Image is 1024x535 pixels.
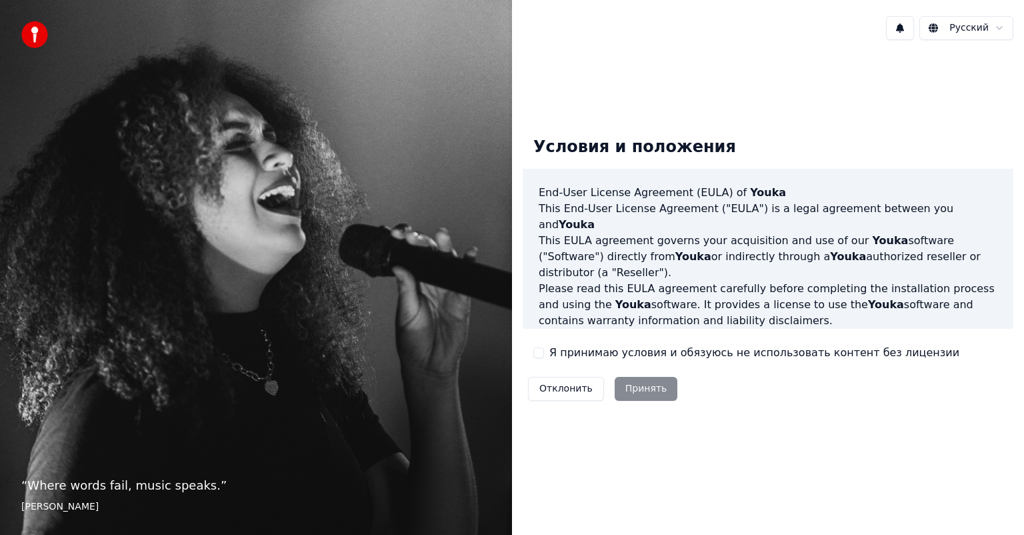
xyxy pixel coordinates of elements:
[539,281,997,329] p: Please read this EULA agreement carefully before completing the installation process and using th...
[539,185,997,201] h3: End-User License Agreement (EULA) of
[872,234,908,247] span: Youka
[750,186,786,199] span: Youka
[549,345,959,361] label: Я принимаю условия и обязуюсь не использовать контент без лицензии
[615,298,651,311] span: Youka
[21,476,491,495] p: “ Where words fail, music speaks. ”
[868,298,904,311] span: Youka
[830,250,866,263] span: Youka
[539,329,997,393] p: If you register for a free trial of the software, this EULA agreement will also govern that trial...
[21,500,491,514] footer: [PERSON_NAME]
[539,201,997,233] p: This End-User License Agreement ("EULA") is a legal agreement between you and
[528,377,604,401] button: Отклонить
[675,250,711,263] span: Youka
[539,233,997,281] p: This EULA agreement governs your acquisition and use of our software ("Software") directly from o...
[559,218,595,231] span: Youka
[21,21,48,48] img: youka
[523,126,747,169] div: Условия и положения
